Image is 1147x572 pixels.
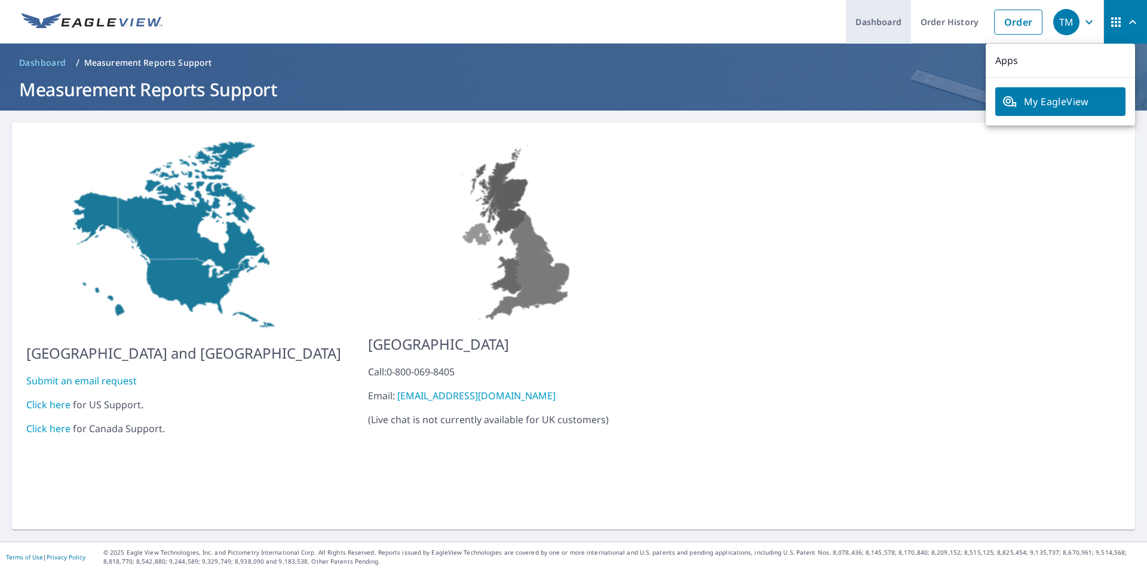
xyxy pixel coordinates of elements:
img: US-MAP [368,137,668,324]
a: Submit an email request [26,374,137,387]
a: Click here [26,422,70,435]
a: Order [994,10,1042,35]
div: for Canada Support. [26,421,341,436]
p: © 2025 Eagle View Technologies, Inc. and Pictometry International Corp. All Rights Reserved. Repo... [103,548,1141,566]
p: | [6,553,85,561]
a: [EMAIL_ADDRESS][DOMAIN_NAME] [397,389,556,402]
div: Email: [368,389,668,403]
a: Click here [26,398,70,411]
span: Dashboard [19,57,66,69]
div: Call: 0-800-069-8405 [368,365,668,379]
p: [GEOGRAPHIC_DATA] [368,334,668,355]
span: My EagleView [1002,94,1118,109]
p: Apps [986,44,1135,78]
a: Privacy Policy [47,553,85,561]
p: [GEOGRAPHIC_DATA] and [GEOGRAPHIC_DATA] [26,342,341,364]
p: Measurement Reports Support [84,57,212,69]
img: US-MAP [26,137,341,333]
li: / [76,56,79,70]
a: My EagleView [995,87,1125,116]
h1: Measurement Reports Support [14,77,1133,102]
nav: breadcrumb [14,53,1133,72]
p: ( Live chat is not currently available for UK customers ) [368,365,668,427]
a: Terms of Use [6,553,43,561]
a: Dashboard [14,53,71,72]
img: EV Logo [22,13,162,31]
div: for US Support. [26,397,341,412]
div: TM [1053,9,1079,35]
